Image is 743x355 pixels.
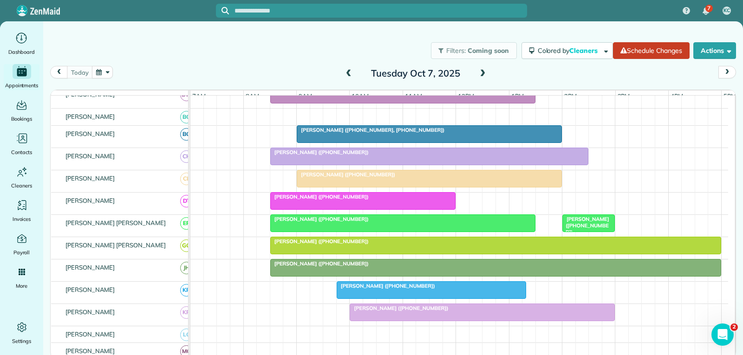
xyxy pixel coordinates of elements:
[16,281,27,290] span: More
[4,320,39,346] a: Settings
[707,5,710,12] span: 7
[730,323,738,331] span: 2
[64,241,168,249] span: [PERSON_NAME] [PERSON_NAME]
[11,114,33,123] span: Bookings
[64,286,117,293] span: [PERSON_NAME]
[64,264,117,271] span: [PERSON_NAME]
[722,92,738,100] span: 5pm
[358,68,474,78] h2: Tuesday Oct 7, 2025
[180,239,193,252] span: GG
[180,262,193,274] span: JH
[468,46,509,55] span: Coming soon
[13,214,31,224] span: Invoices
[180,217,193,230] span: EP
[296,171,396,178] span: [PERSON_NAME] ([PHONE_NUMBER])
[669,92,685,100] span: 4pm
[5,81,39,90] span: Appointments
[64,197,117,204] span: [PERSON_NAME]
[538,46,601,55] span: Colored by
[509,92,526,100] span: 1pm
[336,283,436,289] span: [PERSON_NAME] ([PHONE_NUMBER])
[296,127,445,133] span: [PERSON_NAME] ([PHONE_NUMBER], [PHONE_NUMBER])
[216,7,229,14] button: Focus search
[64,174,117,182] span: [PERSON_NAME]
[562,92,579,100] span: 2pm
[64,113,117,120] span: [PERSON_NAME]
[180,173,193,185] span: CL
[180,306,193,319] span: KR
[11,181,32,190] span: Cleaners
[64,347,117,355] span: [PERSON_NAME]
[403,92,424,100] span: 11am
[350,92,371,100] span: 10am
[190,92,208,100] span: 7am
[616,92,632,100] span: 3pm
[711,323,734,346] iframe: Intercom live chat
[562,216,609,236] span: [PERSON_NAME] ([PHONE_NUMBER])
[446,46,466,55] span: Filters:
[64,330,117,338] span: [PERSON_NAME]
[180,284,193,297] span: KR
[696,1,716,21] div: 7 unread notifications
[12,336,32,346] span: Settings
[180,329,193,341] span: LC
[180,195,193,207] span: DT
[222,7,229,14] svg: Focus search
[64,152,117,160] span: [PERSON_NAME]
[270,238,369,245] span: [PERSON_NAME] ([PHONE_NUMBER])
[4,198,39,224] a: Invoices
[4,131,39,157] a: Contacts
[244,92,261,100] span: 8am
[8,47,35,57] span: Dashboard
[521,42,613,59] button: Colored byCleaners
[270,216,369,222] span: [PERSON_NAME] ([PHONE_NUMBER])
[270,260,369,267] span: [PERSON_NAME] ([PHONE_NUMBER])
[4,31,39,57] a: Dashboard
[64,219,168,226] span: [PERSON_NAME] [PERSON_NAME]
[180,150,193,163] span: CH
[718,66,736,78] button: next
[270,194,369,200] span: [PERSON_NAME] ([PHONE_NUMBER])
[569,46,599,55] span: Cleaners
[349,305,449,311] span: [PERSON_NAME] ([PHONE_NUMBER])
[723,7,730,14] span: KC
[13,248,30,257] span: Payroll
[456,92,476,100] span: 12pm
[180,128,193,141] span: BG
[4,231,39,257] a: Payroll
[180,111,193,123] span: BC
[4,64,39,90] a: Appointments
[613,42,690,59] a: Schedule Changes
[4,97,39,123] a: Bookings
[67,66,92,78] button: today
[4,164,39,190] a: Cleaners
[11,148,32,157] span: Contacts
[64,308,117,316] span: [PERSON_NAME]
[693,42,736,59] button: Actions
[64,130,117,137] span: [PERSON_NAME]
[297,92,314,100] span: 9am
[50,66,68,78] button: prev
[270,149,369,155] span: [PERSON_NAME] ([PHONE_NUMBER])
